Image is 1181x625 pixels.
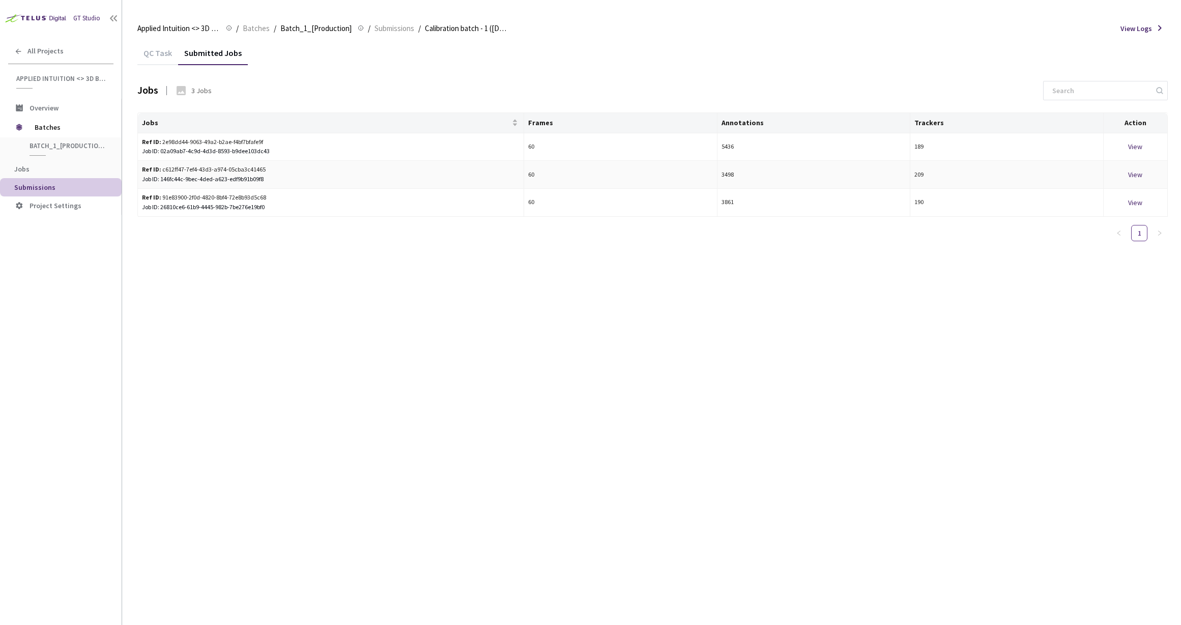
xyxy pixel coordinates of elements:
[524,189,717,217] td: 60
[138,113,524,133] th: Jobs
[280,22,352,35] span: Batch_1_[Production]
[910,113,1104,133] th: Trackers
[35,117,104,137] span: Batches
[1151,225,1168,241] li: Next Page
[30,201,81,210] span: Project Settings
[910,161,1104,189] td: 209
[717,113,911,133] th: Annotations
[30,103,59,112] span: Overview
[1157,230,1163,236] span: right
[191,86,212,96] div: 3 Jobs
[16,74,107,83] span: Applied Intuition <> 3D BBox - [PERSON_NAME]
[27,47,64,55] span: All Projects
[418,22,421,35] li: /
[1104,113,1168,133] th: Action
[1108,141,1164,152] div: View
[1132,225,1147,241] a: 1
[142,138,161,146] b: Ref ID:
[1108,197,1164,208] div: View
[14,183,55,192] span: Submissions
[375,22,414,35] span: Submissions
[1116,230,1122,236] span: left
[142,119,510,127] span: Jobs
[142,193,318,203] div: 91e83900-2f0d-4820-8bf4-72e8b93d5c68
[137,83,158,98] div: Jobs
[1151,225,1168,241] button: right
[524,113,717,133] th: Frames
[142,147,520,156] div: Job ID: 02a09ab7-4c9d-4d3d-8593-b9dee103dc43
[178,48,248,65] div: Submitted Jobs
[1111,225,1127,241] li: Previous Page
[142,203,520,212] div: Job ID: 26810ce6-61b9-4445-982b-7be276e19bf0
[1120,23,1152,34] span: View Logs
[30,141,105,150] span: Batch_1_[Production]
[524,161,717,189] td: 60
[142,165,161,173] b: Ref ID:
[236,22,239,35] li: /
[14,164,30,174] span: Jobs
[717,189,911,217] td: 3861
[717,161,911,189] td: 3498
[1046,81,1155,100] input: Search
[137,22,220,35] span: Applied Intuition <> 3D BBox - [PERSON_NAME]
[524,133,717,161] td: 60
[243,22,270,35] span: Batches
[241,22,272,34] a: Batches
[368,22,370,35] li: /
[274,22,276,35] li: /
[910,189,1104,217] td: 190
[142,165,318,175] div: c612ff47-7ef4-43d3-a974-05cba3c41465
[425,22,507,35] span: Calibration batch - 1 ([DATE])
[717,133,911,161] td: 5436
[1111,225,1127,241] button: left
[372,22,416,34] a: Submissions
[1108,169,1164,180] div: View
[137,48,178,65] div: QC Task
[910,133,1104,161] td: 189
[142,193,161,201] b: Ref ID:
[73,14,100,23] div: GT Studio
[142,137,318,147] div: 2e98dd44-9063-49a2-b2ae-f4bf7bfafe9f
[142,175,520,184] div: Job ID: 146fc44c-9bec-4ded-a623-edf9b91b09f8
